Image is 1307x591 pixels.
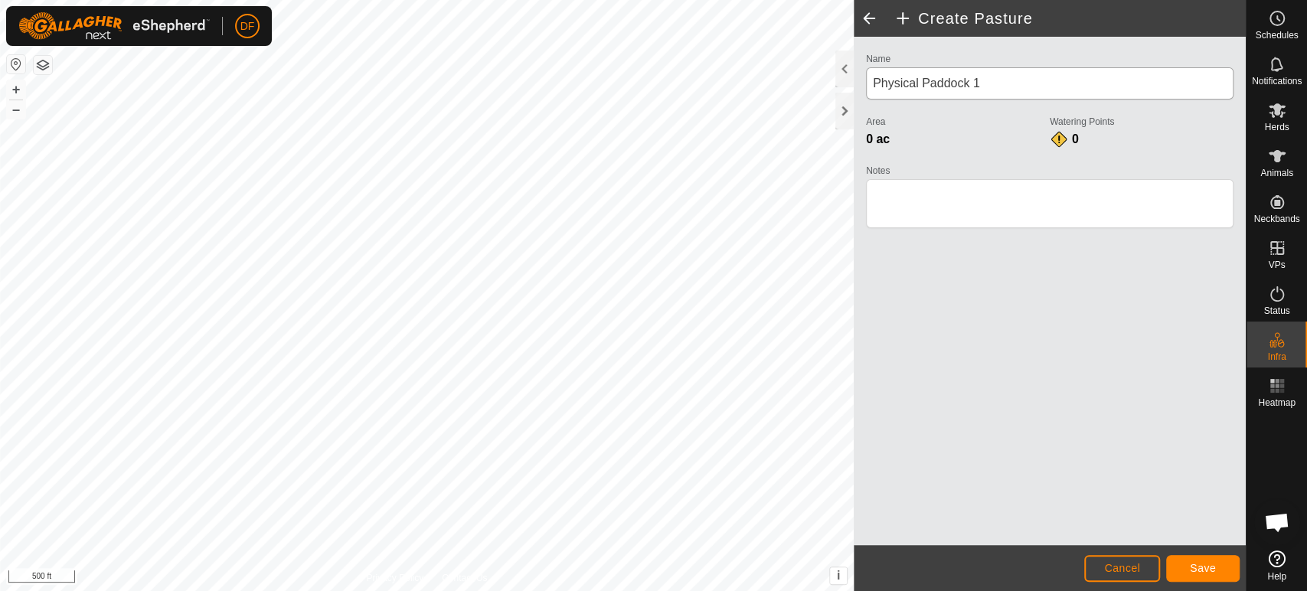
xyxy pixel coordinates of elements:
label: Notes [866,164,1233,178]
span: Help [1267,572,1286,581]
label: Name [866,52,1233,66]
label: Watering Points [1050,115,1233,129]
button: Reset Map [7,55,25,73]
label: Area [866,115,1050,129]
span: Notifications [1252,77,1302,86]
a: Contact Us [442,571,487,585]
span: Animals [1260,168,1293,178]
button: Save [1166,555,1240,582]
button: Cancel [1084,555,1160,582]
span: Neckbands [1253,214,1299,224]
span: Cancel [1104,562,1140,574]
span: Status [1263,306,1289,315]
span: Save [1190,562,1216,574]
img: Gallagher Logo [18,12,210,40]
span: 0 [1072,132,1079,145]
button: Map Layers [34,56,52,74]
span: Herds [1264,122,1289,132]
a: Help [1247,544,1307,587]
span: i [837,569,840,582]
span: VPs [1268,260,1285,269]
a: Open chat [1254,499,1300,545]
span: Heatmap [1258,398,1296,407]
button: – [7,100,25,119]
h2: Create Pasture [894,9,1246,28]
span: DF [240,18,255,34]
a: Privacy Policy [366,571,423,585]
span: Schedules [1255,31,1298,40]
button: + [7,80,25,99]
span: Infra [1267,352,1286,361]
button: i [830,567,847,584]
span: 0 ac [866,132,890,145]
